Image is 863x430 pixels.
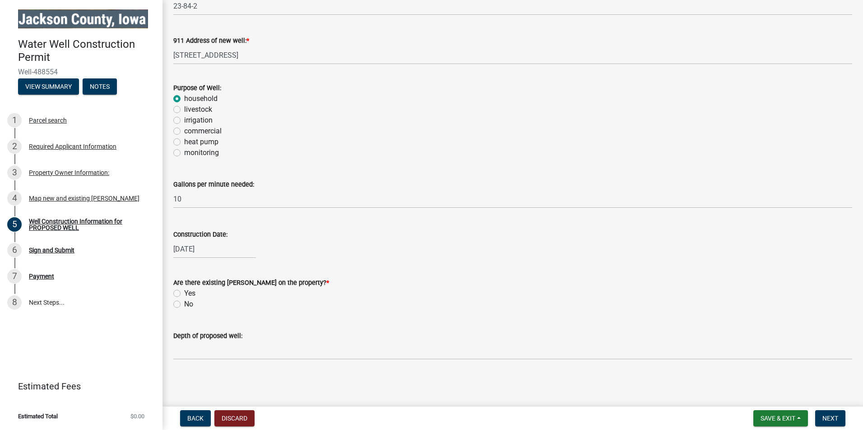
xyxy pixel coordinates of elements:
label: household [184,93,218,104]
button: Discard [214,410,255,426]
label: Are there existing [PERSON_NAME] on the property? [173,280,329,286]
span: Save & Exit [761,415,795,422]
button: Notes [83,78,117,95]
div: Required Applicant Information [29,143,116,150]
img: Jackson County, Iowa [18,9,148,28]
label: heat pump [184,137,218,147]
div: 5 [7,217,22,232]
label: livestock [184,104,212,115]
div: 4 [7,191,22,206]
label: Depth of proposed well: [173,333,242,339]
label: monitoring [184,147,219,158]
div: 2 [7,139,22,154]
button: Save & Exit [753,410,808,426]
wm-modal-confirm: Summary [18,83,79,91]
label: commercial [184,126,222,137]
div: Property Owner Information: [29,169,109,176]
input: mm/dd/yyyy [173,240,256,258]
div: 6 [7,243,22,257]
wm-modal-confirm: Notes [83,83,117,91]
label: No [184,299,193,310]
label: Construction Date: [173,232,227,238]
div: Payment [29,273,54,279]
label: Purpose of Well: [173,85,221,91]
div: Sign and Submit [29,247,74,253]
div: Well Construction Information for PROPOSED WELL [29,218,148,231]
span: Back [187,415,204,422]
div: Parcel search [29,117,67,124]
div: 8 [7,295,22,310]
div: Map new and existing [PERSON_NAME] [29,195,139,201]
span: Estimated Total [18,413,58,419]
div: 3 [7,165,22,180]
span: $0.00 [130,413,144,419]
label: irrigation [184,115,213,126]
span: Well-488554 [18,68,144,76]
div: 7 [7,269,22,284]
button: Back [180,410,211,426]
label: Gallons per minute needed: [173,182,254,188]
h4: Water Well Construction Permit [18,38,155,64]
div: 1 [7,113,22,128]
button: Next [815,410,845,426]
label: 911 Address of new well: [173,38,249,44]
button: View Summary [18,78,79,95]
a: Estimated Fees [7,377,148,395]
span: Next [822,415,838,422]
label: Yes [184,288,195,299]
